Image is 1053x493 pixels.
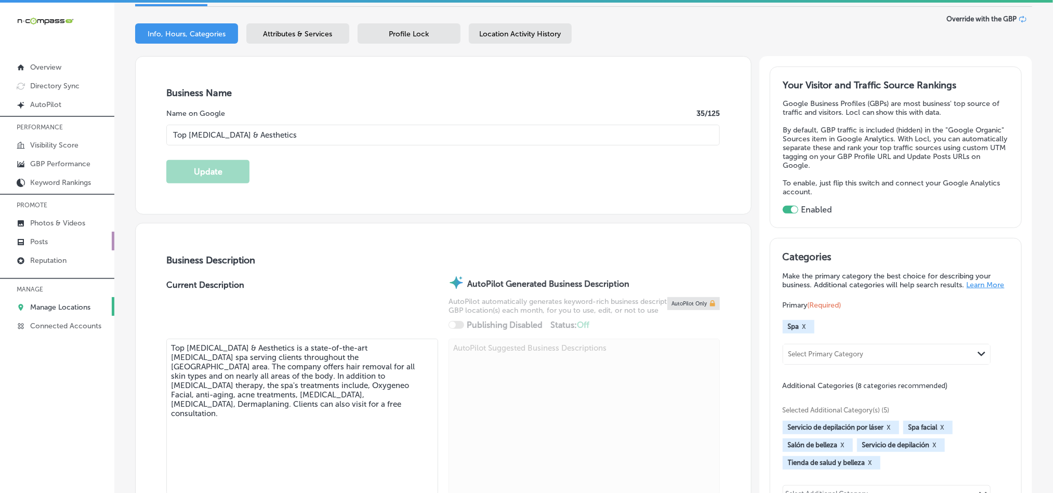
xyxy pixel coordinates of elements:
[801,205,832,215] label: Enabled
[788,350,864,358] div: Select Primary Category
[783,381,948,390] span: Additional Categories
[30,219,85,228] p: Photos & Videos
[166,87,720,99] h3: Business Name
[166,255,720,266] h3: Business Description
[783,301,841,310] span: Primary
[30,63,61,72] p: Overview
[30,159,90,168] p: GBP Performance
[30,141,78,150] p: Visibility Score
[967,281,1005,289] a: Learn More
[862,441,930,449] span: Servicio de depilación
[30,100,61,109] p: AutoPilot
[783,99,1009,117] p: Google Business Profiles (GBPs) are most business' top source of traffic and visitors. Locl can s...
[783,179,1009,196] p: To enable, just flip this switch and connect your Google Analytics account.
[808,301,841,310] span: (Required)
[788,423,884,431] span: Servicio de depilación por láser
[788,441,838,449] span: Salón de belleza
[783,79,1009,91] h3: Your Visitor and Traffic Source Rankings
[30,322,101,330] p: Connected Accounts
[480,30,561,38] span: Location Activity History
[449,275,464,290] img: autopilot-icon
[783,126,1009,170] p: By default, GBP traffic is included (hidden) in the "Google Organic" Sources item in Google Analy...
[166,160,249,183] button: Update
[148,30,226,38] span: Info, Hours, Categories
[30,303,90,312] p: Manage Locations
[17,16,74,26] img: 660ab0bf-5cc7-4cb8-ba1c-48b5ae0f18e60NCTV_CLogo_TV_Black_-500x88.png
[696,109,720,118] label: 35 /125
[166,125,720,145] input: Enter Location Name
[909,423,938,431] span: Spa facial
[838,441,848,449] button: X
[884,423,894,432] button: X
[865,459,875,467] button: X
[930,441,940,449] button: X
[467,279,629,289] strong: AutoPilot Generated Business Description
[783,272,1009,289] p: Make the primary category the best choice for describing your business. Additional categories wil...
[799,323,809,331] button: X
[783,406,1001,414] span: Selected Additional Category(s) (5)
[166,280,244,339] label: Current Description
[946,15,1017,23] span: Override with the GBP
[166,109,225,118] label: Name on Google
[788,323,799,330] span: Spa
[30,237,48,246] p: Posts
[30,256,67,265] p: Reputation
[264,30,333,38] span: Attributes & Services
[788,459,865,467] span: Tienda de salud y belleza
[783,251,1009,267] h3: Categories
[389,30,429,38] span: Profile Lock
[938,423,947,432] button: X
[30,178,91,187] p: Keyword Rankings
[30,82,80,90] p: Directory Sync
[856,381,948,391] span: (8 categories recommended)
